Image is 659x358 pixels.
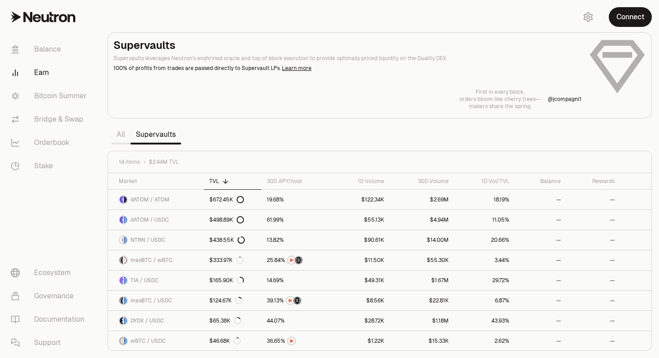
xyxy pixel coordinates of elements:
a: Stake [4,154,97,178]
img: NTRN [288,337,295,345]
button: NTRN [267,336,325,345]
div: 1D Volume [336,178,384,185]
a: $498.89K [204,210,262,230]
a: $1.22K [331,331,390,351]
a: -- [566,311,620,331]
span: $2.44M TVL [149,158,179,166]
a: Earn [4,61,97,84]
p: Supervaults leverages Neutron's enshrined oracle and top of block execution to provide optimally ... [113,54,581,62]
a: -- [515,210,566,230]
a: -- [515,271,566,290]
a: dATOM LogoUSDC LogodATOM / USDC [108,210,204,230]
a: $55.13K [331,210,390,230]
a: 2.62% [454,331,515,351]
img: NTRN Logo [120,236,123,244]
img: wBTC Logo [124,257,127,264]
a: Governance [4,284,97,308]
img: dATOM Logo [120,196,123,203]
span: maxBTC / wBTC [130,257,173,264]
button: Connect [609,7,652,27]
img: Structured Points [294,297,301,304]
a: $65.38K [204,311,262,331]
a: -- [566,331,620,351]
a: NTRNStructured Points [261,250,331,270]
button: NTRNStructured Points [267,296,325,305]
a: Documentation [4,308,97,331]
button: NTRNStructured Points [267,256,325,265]
div: 30D Volume [395,178,449,185]
p: 100% of profits from trades are passed directly to Supervault LPs. [113,64,581,72]
div: $333.97K [209,257,243,264]
a: $122.34K [331,190,390,210]
img: maxBTC Logo [120,257,123,264]
a: NTRNStructured Points [261,291,331,310]
a: $14.00M [390,230,454,250]
a: Balance [4,38,97,61]
a: -- [566,230,620,250]
a: 43.93% [454,311,515,331]
a: 11.05% [454,210,515,230]
a: $1.18M [390,311,454,331]
a: -- [515,291,566,310]
a: $672.45K [204,190,262,210]
img: NTRN [288,257,295,264]
a: -- [515,311,566,331]
img: ATOM Logo [124,196,127,203]
a: $2.69M [390,190,454,210]
div: $124.67K [209,297,243,304]
div: Rewards [572,178,615,185]
a: wBTC LogoUSDC LogowBTC / USDC [108,331,204,351]
a: $124.67K [204,291,262,310]
a: Bridge & Swap [4,108,97,131]
a: Ecosystem [4,261,97,284]
a: -- [566,271,620,290]
a: $11.50K [331,250,390,270]
div: 30D APY/hold [267,178,325,185]
a: $438.55K [204,230,262,250]
a: dATOM LogoATOM LogodATOM / ATOM [108,190,204,210]
div: $438.55K [209,236,245,244]
a: $8.56K [331,291,390,310]
img: wBTC Logo [120,337,123,345]
a: 18.19% [454,190,515,210]
a: $49.31K [331,271,390,290]
span: TIA / USDC [130,277,159,284]
img: USDC Logo [124,277,127,284]
span: maxBTC / USDC [130,297,172,304]
a: 6.87% [454,291,515,310]
div: Balance [520,178,561,185]
a: -- [566,250,620,270]
a: Support [4,331,97,354]
img: maxBTC Logo [120,297,123,304]
a: $55.30K [390,250,454,270]
p: @ jcompagni1 [548,96,581,103]
img: Structured Points [295,257,302,264]
a: $1.67M [390,271,454,290]
div: $46.68K [209,337,241,345]
img: USDC Logo [124,317,127,324]
div: $65.38K [209,317,241,324]
a: Bitcoin Summer [4,84,97,108]
p: orders bloom like cherry trees— [460,96,541,103]
span: wBTC / USDC [130,337,166,345]
div: $672.45K [209,196,244,203]
p: First in every block, [460,88,541,96]
img: DYDX Logo [120,317,123,324]
a: -- [566,190,620,210]
a: 3.44% [454,250,515,270]
span: dATOM / USDC [130,216,169,223]
a: 29.72% [454,271,515,290]
a: -- [515,190,566,210]
img: NTRN [286,297,294,304]
a: -- [515,331,566,351]
span: dATOM / ATOM [130,196,169,203]
div: TVL [209,178,256,185]
a: -- [566,210,620,230]
a: $28.72K [331,311,390,331]
a: $333.97K [204,250,262,270]
a: TIA LogoUSDC LogoTIA / USDC [108,271,204,290]
div: $498.89K [209,216,244,223]
a: maxBTC LogowBTC LogomaxBTC / wBTC [108,250,204,270]
span: NTRN / USDC [130,236,165,244]
a: $46.68K [204,331,262,351]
